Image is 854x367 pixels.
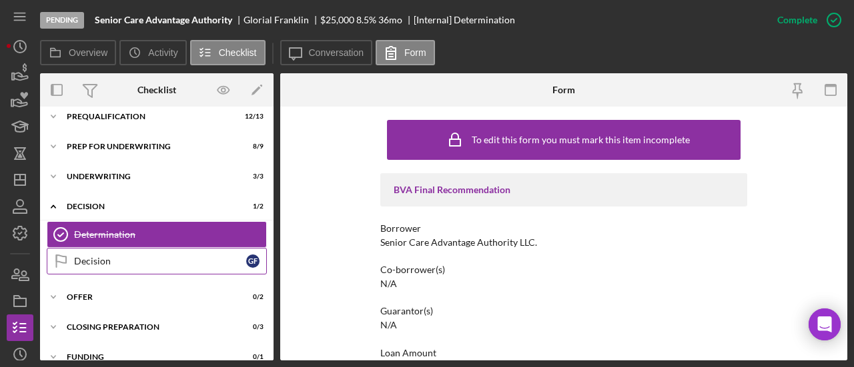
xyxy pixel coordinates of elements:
div: 8.5 % [356,15,376,25]
div: Decision [74,256,246,266]
div: Decision [67,202,230,210]
label: Activity [148,47,177,58]
button: Activity [119,40,186,65]
div: 0 / 1 [240,353,264,361]
div: Borrower [380,223,747,234]
div: G F [246,254,260,268]
div: N/A [380,278,397,289]
label: Conversation [309,47,364,58]
button: Conversation [280,40,373,65]
div: Closing Preparation [67,323,230,331]
div: Prequalification [67,113,230,121]
div: 0 / 3 [240,323,264,331]
label: Form [404,47,426,58]
div: To edit this form you must mark this item incomplete [472,135,690,145]
div: 36 mo [378,15,402,25]
div: 3 / 3 [240,173,264,181]
div: Co-borrower(s) [380,264,747,275]
div: Offer [67,293,230,301]
button: Form [376,40,435,65]
label: Overview [69,47,107,58]
div: Loan Amount [380,348,747,358]
div: Determination [74,229,266,240]
div: 8 / 9 [240,143,264,151]
label: Checklist [219,47,257,58]
span: $25,000 [320,14,354,25]
div: 12 / 13 [240,113,264,121]
div: Prep for Underwriting [67,143,230,151]
button: Overview [40,40,116,65]
div: Pending [40,12,84,29]
div: Funding [67,353,230,361]
div: Open Intercom Messenger [809,308,841,340]
div: Underwriting [67,173,230,181]
a: DecisionGF [47,248,267,274]
div: BVA Final Recommendation [394,184,734,195]
div: Glorial Franklin [244,15,320,25]
div: Guarantor(s) [380,306,747,316]
div: Checklist [137,85,176,95]
div: N/A [380,320,397,330]
div: 0 / 2 [240,293,264,301]
div: Complete [777,7,817,33]
a: Determination [47,221,267,248]
div: Senior Care Advantage Authority LLC. [380,237,537,248]
button: Checklist [190,40,266,65]
b: Senior Care Advantage Authority [95,15,232,25]
button: Complete [764,7,847,33]
div: 1 / 2 [240,202,264,210]
div: [Internal] Determination [414,15,515,25]
div: Form [552,85,575,95]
